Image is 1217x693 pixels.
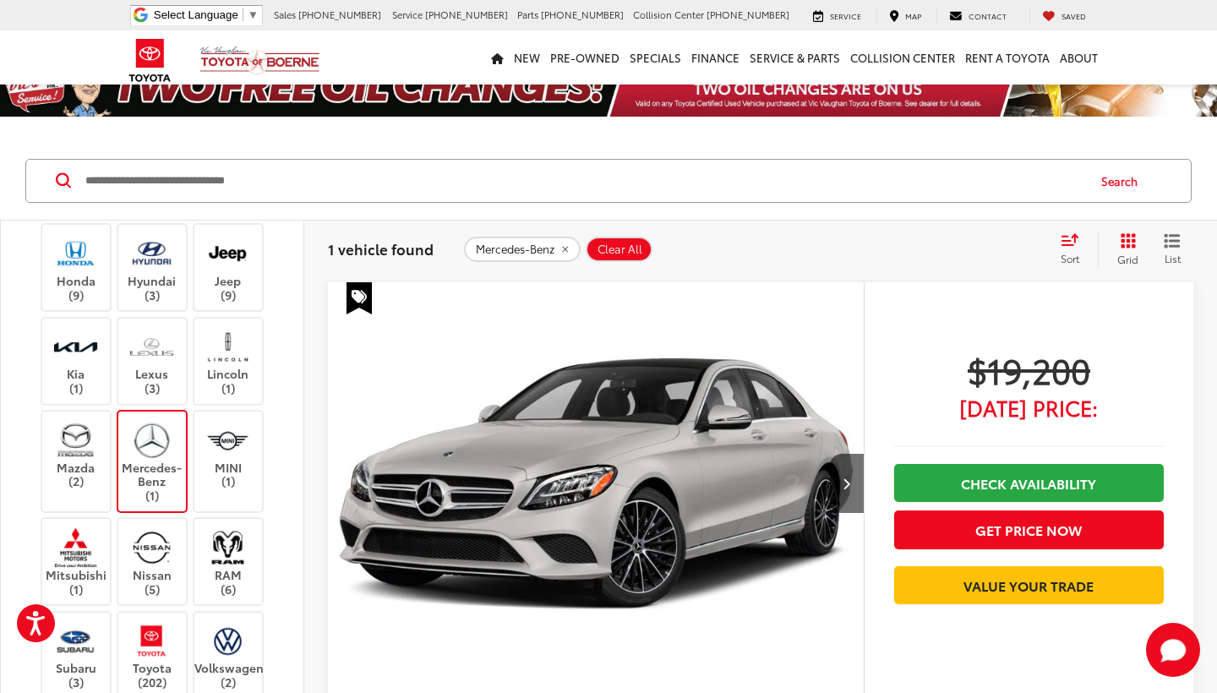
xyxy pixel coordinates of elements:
img: Vic Vaughan Toyota of Boerne in Boerne, TX) [52,527,99,567]
button: remove Mercedes-Benz [464,237,581,262]
button: Search [1085,160,1162,202]
a: Collision Center [845,30,960,85]
button: List View [1151,232,1193,266]
span: [DATE] Price: [894,399,1164,416]
img: Vic Vaughan Toyota of Boerne in Boerne, TX) [128,327,175,367]
span: Collision Center [633,8,704,21]
img: Vic Vaughan Toyota of Boerne in Boerne, TX) [52,327,99,367]
button: Select sort value [1052,232,1098,266]
a: Finance [686,30,745,85]
a: Check Availability [894,464,1164,502]
span: List [1164,251,1181,265]
span: Clear All [598,243,642,256]
img: 2020 Mercedes-Benz C 300 [327,282,865,686]
a: Specials [625,30,686,85]
label: Honda (9) [42,233,111,302]
div: 2020 Mercedes-Benz C-Class C 300 0 [327,282,865,685]
a: Contact [936,9,1019,23]
a: Home [486,30,509,85]
img: Vic Vaughan Toyota of Boerne in Boerne, TX) [205,527,251,567]
span: Contact [969,10,1007,21]
img: Vic Vaughan Toyota of Boerne in Boerne, TX) [128,420,175,460]
a: Rent a Toyota [960,30,1055,85]
span: Grid [1117,252,1138,266]
span: Sort [1061,251,1079,265]
img: Vic Vaughan Toyota of Boerne in Boerne, TX) [52,233,99,273]
span: Special [347,282,372,314]
button: Grid View [1098,232,1151,266]
a: 2020 Mercedes-Benz C 3002020 Mercedes-Benz C 3002020 Mercedes-Benz C 3002020 Mercedes-Benz C 300 [327,282,865,685]
img: Vic Vaughan Toyota of Boerne in Boerne, TX) [205,233,251,273]
span: $19,200 [894,348,1164,390]
label: Hyundai (3) [118,233,187,302]
img: Vic Vaughan Toyota of Boerne [199,46,320,75]
span: [PHONE_NUMBER] [707,8,789,21]
span: [PHONE_NUMBER] [541,8,624,21]
label: Volkswagen (2) [194,621,263,690]
a: Pre-Owned [545,30,625,85]
span: Saved [1061,10,1086,21]
span: Map [905,10,921,21]
label: RAM (6) [194,527,263,596]
a: About [1055,30,1103,85]
a: Map [876,9,934,23]
img: Vic Vaughan Toyota of Boerne in Boerne, TX) [128,233,175,273]
span: 1 vehicle found [328,238,434,259]
img: Vic Vaughan Toyota of Boerne in Boerne, TX) [205,420,251,460]
button: Clear All [586,237,652,262]
img: Vic Vaughan Toyota of Boerne in Boerne, TX) [128,621,175,661]
label: Lexus (3) [118,327,187,396]
a: Service [800,9,874,23]
a: Service & Parts: Opens in a new tab [745,30,845,85]
img: Vic Vaughan Toyota of Boerne in Boerne, TX) [128,527,175,567]
span: Mercedes-Benz [476,243,554,256]
button: Next image [830,454,864,513]
button: Get Price Now [894,510,1164,548]
span: Select Language [154,8,238,21]
label: Mazda (2) [42,420,111,488]
span: Parts [517,8,538,21]
img: Vic Vaughan Toyota of Boerne in Boerne, TX) [205,621,251,661]
label: Nissan (5) [118,527,187,596]
span: Sales [274,8,296,21]
label: Toyota (202) [118,621,187,690]
img: Vic Vaughan Toyota of Boerne in Boerne, TX) [52,420,99,460]
a: Value Your Trade [894,566,1164,604]
span: Service [830,10,861,21]
svg: Start Chat [1146,623,1200,677]
a: My Saved Vehicles [1029,9,1099,23]
label: Kia (1) [42,327,111,396]
a: New [509,30,545,85]
span: ▼ [248,8,259,21]
label: Mercedes-Benz (1) [118,420,187,503]
img: Vic Vaughan Toyota of Boerne in Boerne, TX) [205,327,251,367]
label: MINI (1) [194,420,263,488]
input: Search by Make, Model, or Keyword [84,161,1085,201]
span: Service [392,8,423,21]
span: [PHONE_NUMBER] [425,8,508,21]
label: Subaru (3) [42,621,111,690]
img: Vic Vaughan Toyota of Boerne in Boerne, TX) [52,621,99,661]
a: Select Language​ [154,8,259,21]
label: Lincoln (1) [194,327,263,396]
label: Jeep (9) [194,233,263,302]
span: [PHONE_NUMBER] [298,8,381,21]
img: Toyota [118,33,182,88]
label: Mitsubishi (1) [42,527,111,596]
button: Toggle Chat Window [1146,623,1200,677]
